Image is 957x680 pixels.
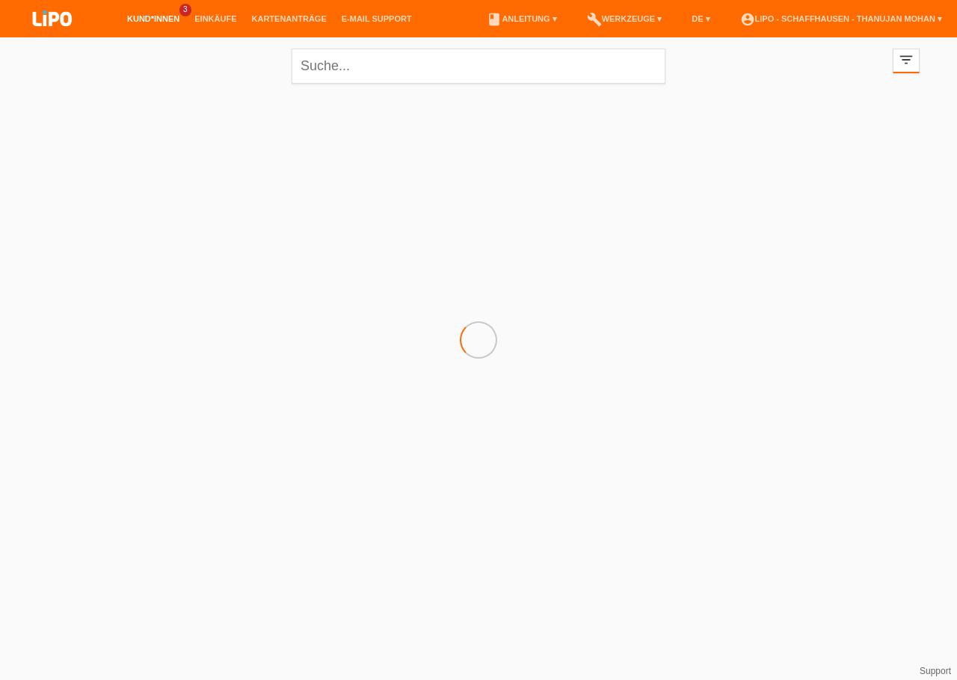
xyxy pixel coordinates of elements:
span: 3 [179,4,191,16]
i: account_circle [740,12,755,27]
a: Support [920,666,951,676]
i: filter_list [898,52,914,68]
a: account_circleLIPO - Schaffhausen - Thanujan Mohan ▾ [733,14,950,23]
a: Einkäufe [187,14,244,23]
a: LIPO pay [15,31,90,42]
a: bookAnleitung ▾ [479,14,564,23]
i: book [487,12,502,27]
a: buildWerkzeuge ▾ [579,14,670,23]
input: Suche... [292,49,665,84]
a: Kartenanträge [244,14,334,23]
i: build [587,12,602,27]
a: DE ▾ [684,14,717,23]
a: E-Mail Support [334,14,419,23]
a: Kund*innen [120,14,187,23]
